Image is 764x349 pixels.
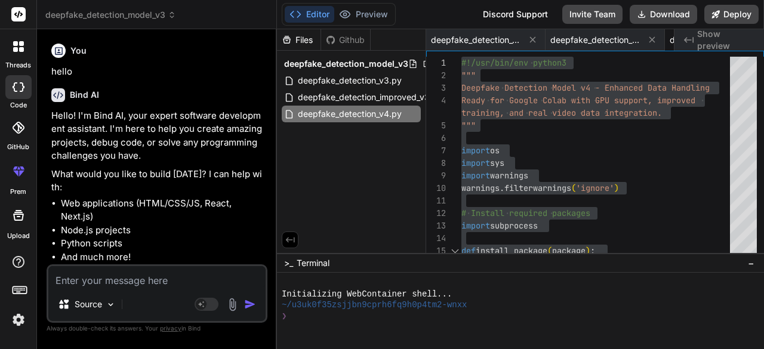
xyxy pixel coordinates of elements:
label: threads [5,60,31,70]
span: ( [547,245,552,256]
div: 11 [426,194,446,207]
span: deepfake_detection_model_v3 [45,9,176,21]
span: warnings [490,170,528,181]
img: attachment [226,298,239,311]
div: 8 [426,157,446,169]
button: Invite Team [562,5,623,24]
p: Hello! I'm Bind AI, your expert software development assistant. I'm here to help you create amazi... [51,109,265,163]
div: 14 [426,232,446,245]
span: Ready for Google Colab with GPU support, improved [461,95,695,106]
div: Files [277,34,321,46]
li: Python scripts [61,237,265,251]
button: − [745,254,757,273]
span: import [461,157,490,168]
div: Github [321,34,370,46]
h6: Bind AI [70,89,99,101]
span: : [590,245,595,256]
div: 7 [426,144,446,157]
span: ) [614,183,619,193]
span: Deepfake Detection Model v4 - Enhanced Data Handli [461,82,700,93]
div: 3 [426,82,446,94]
span: Initializing WebContainer shell... [282,289,452,300]
span: def [461,245,476,256]
span: 'ignore' [576,183,614,193]
div: 6 [426,132,446,144]
span: os [490,145,500,156]
label: code [10,100,27,110]
span: Terminal [297,257,329,269]
span: deepfake_detection_v4.py [670,34,759,46]
span: − [748,257,754,269]
span: install_package [476,245,547,256]
span: subprocess [490,220,538,231]
li: Web applications (HTML/CSS/JS, React, Next.js) [61,197,265,224]
div: 1 [426,57,446,69]
span: privacy [160,325,181,332]
span: warnings.filterwarnings [461,183,571,193]
img: icon [244,298,256,310]
label: GitHub [7,142,29,152]
div: Click to collapse the range. [447,245,463,257]
span: deepfake_detection_model_v3 [284,58,408,70]
div: 12 [426,207,446,220]
div: 4 [426,94,446,107]
div: 15 [426,245,446,257]
img: Pick Models [106,299,116,310]
label: prem [10,187,26,197]
div: Discord Support [476,5,555,24]
span: package [552,245,586,256]
span: import [461,170,490,181]
span: deepfake_detection_v3.py [297,73,403,88]
span: deepfake_detection_v4.py [297,107,403,121]
h6: You [70,45,87,57]
span: sys [490,157,504,168]
span: ( [571,183,576,193]
div: 13 [426,220,446,232]
span: deepfake_detection_improved_v3.py [297,90,443,104]
li: And much more! [61,251,265,264]
span: deepfake_detection_v3.py [431,34,520,46]
span: """ [461,120,476,131]
span: ❯ [282,311,288,322]
button: Deploy [704,5,759,24]
div: 5 [426,119,446,132]
p: hello [51,65,265,79]
span: Show preview [697,28,754,52]
span: import [461,145,490,156]
span: # Install required packages [461,208,590,218]
span: >_ [284,257,293,269]
span: #!/usr/bin/env python3 [461,57,566,68]
div: 2 [426,69,446,82]
div: 10 [426,182,446,194]
button: Download [630,5,697,24]
div: 9 [426,169,446,182]
img: settings [8,310,29,330]
span: training, and real video data integration. [461,107,662,118]
li: Node.js projects [61,224,265,237]
span: ~/u3uk0f35zsjjbn9cprh6fq9h0p4tm2-wnxx [282,299,467,311]
label: Upload [7,231,30,241]
span: """ [461,70,476,81]
span: ng [700,82,710,93]
p: Source [75,298,102,310]
span: import [461,220,490,231]
button: Preview [334,6,393,23]
span: ) [586,245,590,256]
button: Editor [285,6,334,23]
p: Always double-check its answers. Your in Bind [47,323,267,334]
span: deepfake_detection_improved_v3.py [550,34,640,46]
p: What would you like to build [DATE]? I can help with: [51,168,265,194]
